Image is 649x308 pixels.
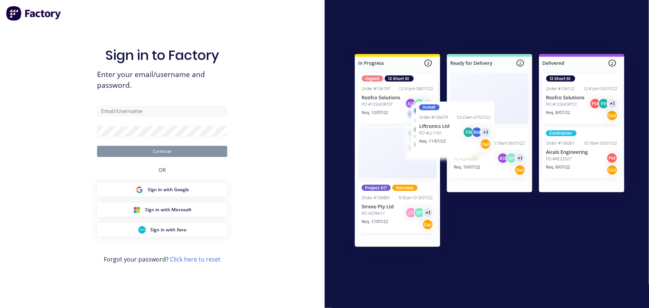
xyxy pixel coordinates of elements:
[170,255,221,263] a: Click here to reset
[97,203,227,217] button: Microsoft Sign inSign in with Microsoft
[97,106,227,117] input: Email/Username
[158,157,166,183] div: OR
[338,39,641,264] img: Sign in
[97,183,227,197] button: Google Sign inSign in with Google
[104,255,221,264] span: Forgot your password?
[97,69,227,91] span: Enter your email/username and password.
[105,47,219,63] h1: Sign in to Factory
[150,227,186,233] span: Sign in with Xero
[97,146,227,157] button: Continue
[97,223,227,237] button: Xero Sign inSign in with Xero
[6,6,62,21] img: Factory
[133,206,141,214] img: Microsoft Sign in
[136,186,143,193] img: Google Sign in
[138,226,146,234] img: Xero Sign in
[148,186,189,193] span: Sign in with Google
[145,206,192,213] span: Sign in with Microsoft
